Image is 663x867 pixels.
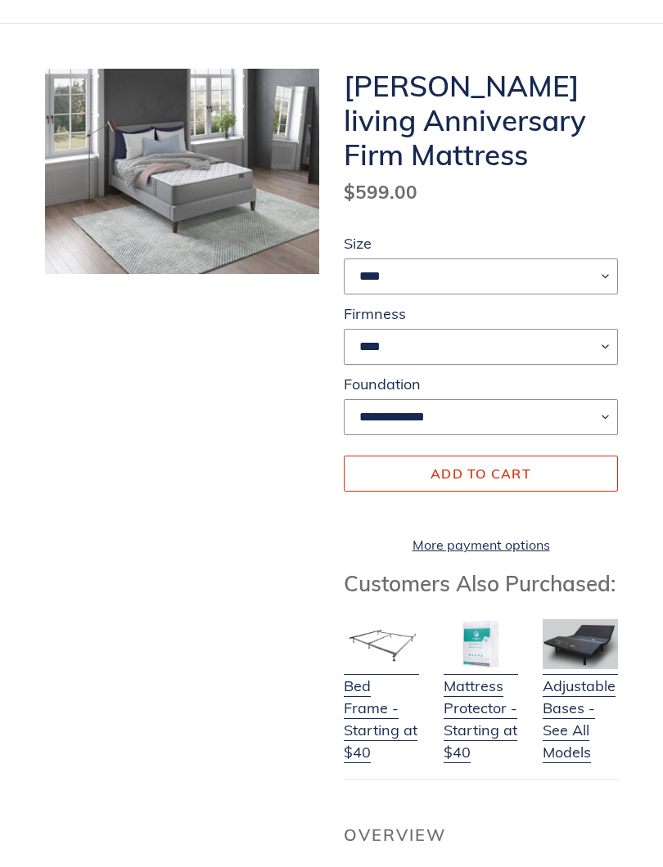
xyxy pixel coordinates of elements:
span: Add to cart [431,465,531,482]
img: Mattress Protector [444,619,519,669]
button: Add to cart [344,456,618,492]
label: Foundation [344,373,618,395]
h1: [PERSON_NAME] living Anniversary Firm Mattress [344,69,618,172]
h3: Customers Also Purchased: [344,571,618,596]
h2: Overview [344,825,618,845]
img: Adjustable Base [543,619,618,669]
a: Bed Frame - Starting at $40 [344,654,419,763]
span: $599.00 [344,180,417,204]
img: Bed Frame [344,619,419,669]
a: More payment options [344,535,618,555]
label: Firmness [344,303,618,325]
label: Size [344,232,618,254]
a: Adjustable Bases - See All Models [543,654,618,763]
a: Mattress Protector - Starting at $40 [444,654,519,763]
